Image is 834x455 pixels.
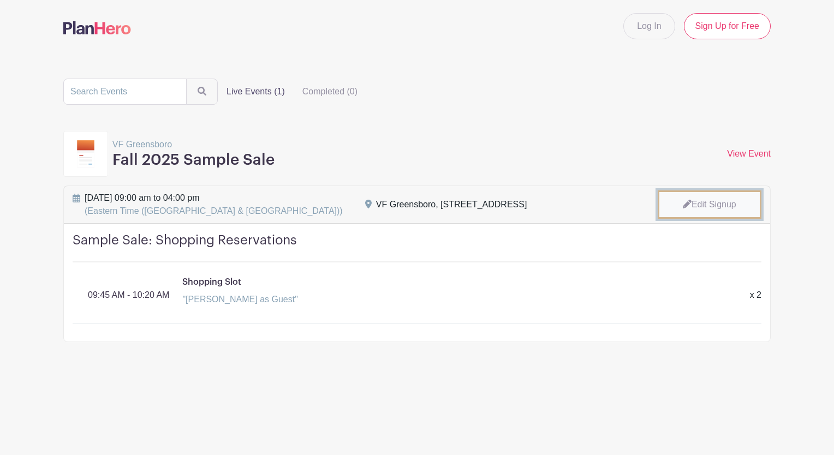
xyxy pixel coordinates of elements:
[294,81,366,103] label: Completed (0)
[73,232,761,262] h4: Sample Sale: Shopping Reservations
[376,198,527,211] div: VF Greensboro, [STREET_ADDRESS]
[182,293,736,306] div: "[PERSON_NAME] as Guest"
[218,81,294,103] label: Live Events (1)
[63,21,131,34] img: logo-507f7623f17ff9eddc593b1ce0a138ce2505c220e1c5a4e2b4648c50719b7d32.svg
[218,81,366,103] div: filters
[112,138,275,151] p: VF Greensboro
[182,276,241,289] p: Shopping Slot
[684,13,771,39] a: Sign Up for Free
[63,79,187,105] input: Search Events
[77,140,94,167] img: template2-bb66c508b997863671badd7d7644ceb7c1892998e8ae07ab160002238adb71bb.svg
[727,149,771,158] a: View Event
[85,191,343,218] span: [DATE] 09:00 am to 04:00 pm
[112,151,275,170] h3: Fall 2025 Sample Sale
[743,289,768,302] div: x 2
[623,13,675,39] a: Log In
[88,289,169,302] p: 09:45 AM - 10:20 AM
[85,206,343,215] span: (Eastern Time ([GEOGRAPHIC_DATA] & [GEOGRAPHIC_DATA]))
[658,190,761,219] a: Edit Signup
